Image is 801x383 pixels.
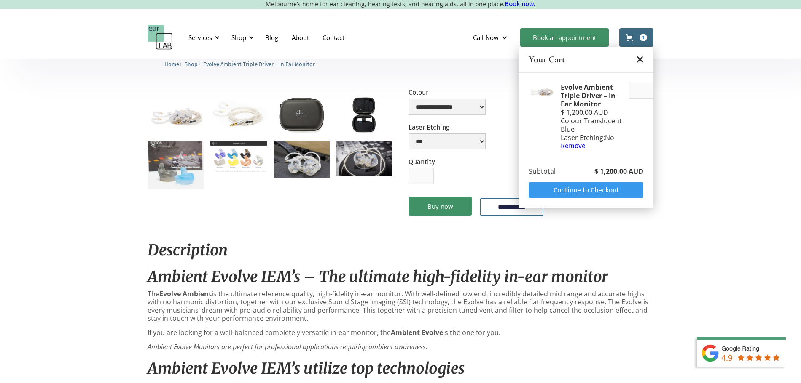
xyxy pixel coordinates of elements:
strong: Evolve Ambient [159,289,212,298]
div: Services [188,33,212,42]
span: Home [164,61,179,67]
li: 〉 [185,60,203,69]
span: Translucent Blue [561,116,622,134]
span: Shop [185,61,198,67]
a: open lightbox [274,141,330,178]
span: No [605,133,614,142]
div: Shop [226,25,256,50]
label: Colour [409,88,486,96]
div: 1 [640,34,647,41]
a: Blog [258,25,285,50]
div: Subtotal [529,167,556,176]
a: Home [164,60,179,68]
a: open lightbox [274,97,330,134]
a: open lightbox [336,97,392,134]
a: open lightbox [210,97,266,132]
a: About [285,25,316,50]
div: Shop [231,33,246,42]
span: Laser Etching [561,133,603,142]
a: Open cart containing 1 items [619,28,653,47]
a: Contact [316,25,351,50]
em: Description [148,241,228,260]
a: Close cart [637,56,643,63]
a: Evolve Ambient Triple Driver – In Ear Monitor [203,60,315,68]
div: $ 1,200.00 AUD [561,108,622,117]
p: The is the ultimate reference quality, high-fidelity in-ear monitor. With well-defined low end, i... [148,290,653,322]
div: Call Now [473,33,499,42]
li: 〉 [164,60,185,69]
a: open lightbox [336,141,392,176]
a: Remove item from cart [561,142,622,150]
a: home [148,25,173,50]
div: Evolve Ambient Triple Driver – In Ear Monitor [561,83,622,108]
a: open lightbox [148,97,204,134]
em: Ambient Evolve IEM’s utilize top technologies [148,359,465,378]
a: open lightbox [210,141,266,172]
span: Evolve Ambient Triple Driver – In Ear Monitor [203,61,315,67]
em: Ambient Evolve IEM’s – The ultimate high-fidelity in-ear monitor [148,267,608,286]
a: Book an appointment [520,28,609,47]
span: : [603,133,605,142]
em: Ambient Evolve Monitors are perfect for professional applications requiring ambient awareness. [148,342,427,351]
h4: Your Cart [529,53,565,66]
label: Laser Etching [409,123,486,131]
a: open lightbox [148,141,204,190]
p: If you are looking for a well-balanced completely versatile in-ear monitor, the is the one for you. [148,329,653,337]
span: : [582,116,584,125]
div: Call Now [466,25,516,50]
strong: Ambient Evolve [391,328,443,337]
label: Quantity [409,158,435,166]
a: Shop [185,60,198,68]
a: Continue to Checkout [529,182,643,198]
div: $ 1,200.00 AUD [594,167,643,176]
span: Colour [561,116,582,125]
a: Buy now [409,197,472,216]
div: Remove [561,142,622,150]
div: Services [183,25,222,50]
